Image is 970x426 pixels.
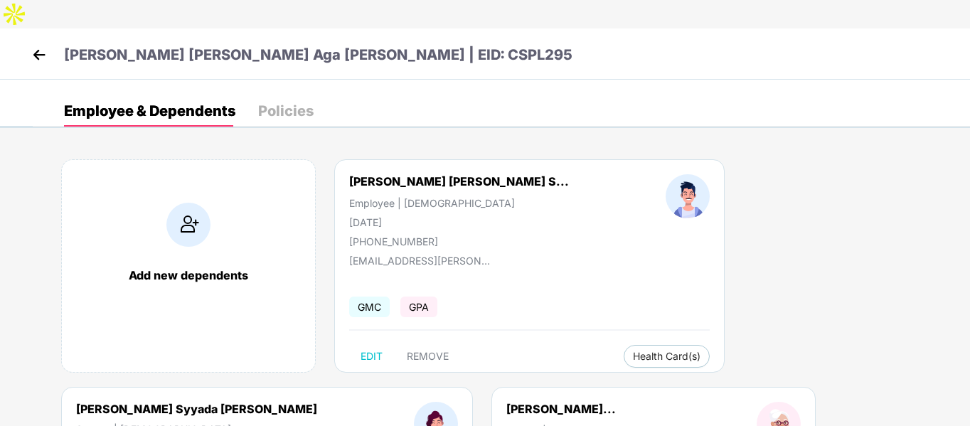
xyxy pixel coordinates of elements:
[166,203,210,247] img: addIcon
[400,297,437,317] span: GPA
[349,174,569,188] div: [PERSON_NAME] [PERSON_NAME] S...
[407,351,449,362] span: REMOVE
[349,297,390,317] span: GMC
[666,174,710,218] img: profileImage
[349,345,394,368] button: EDIT
[28,44,50,65] img: back
[349,197,569,209] div: Employee | [DEMOGRAPHIC_DATA]
[76,402,317,416] div: [PERSON_NAME] Syyada [PERSON_NAME]
[395,345,460,368] button: REMOVE
[349,216,569,228] div: [DATE]
[349,235,569,247] div: [PHONE_NUMBER]
[258,104,314,118] div: Policies
[64,44,572,66] p: [PERSON_NAME] [PERSON_NAME] Aga [PERSON_NAME] | EID: CSPL295
[624,345,710,368] button: Health Card(s)
[64,104,235,118] div: Employee & Dependents
[361,351,383,362] span: EDIT
[76,268,301,282] div: Add new dependents
[633,353,700,360] span: Health Card(s)
[506,402,616,416] div: [PERSON_NAME]...
[349,255,491,267] div: [EMAIL_ADDRESS][PERSON_NAME][DOMAIN_NAME]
